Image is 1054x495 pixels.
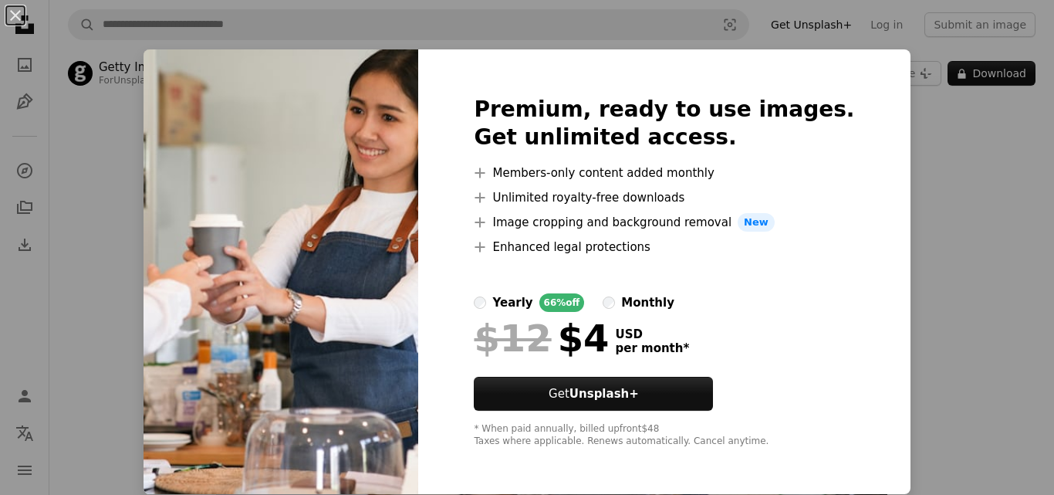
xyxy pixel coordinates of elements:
[474,423,854,448] div: * When paid annually, billed upfront $48 Taxes where applicable. Renews automatically. Cancel any...
[492,293,532,312] div: yearly
[474,377,713,411] button: GetUnsplash+
[738,213,775,232] span: New
[474,238,854,256] li: Enhanced legal protections
[603,297,615,309] input: monthly
[474,164,854,182] li: Members-only content added monthly
[539,293,585,312] div: 66% off
[474,96,854,151] h2: Premium, ready to use images. Get unlimited access.
[621,293,674,312] div: monthly
[615,327,689,341] span: USD
[144,49,418,494] img: premium_photo-1661758946219-dcf3e31e557d
[615,341,689,355] span: per month *
[474,318,551,358] span: $12
[474,297,486,309] input: yearly66%off
[474,188,854,207] li: Unlimited royalty-free downloads
[474,318,609,358] div: $4
[569,387,639,401] strong: Unsplash+
[474,213,854,232] li: Image cropping and background removal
